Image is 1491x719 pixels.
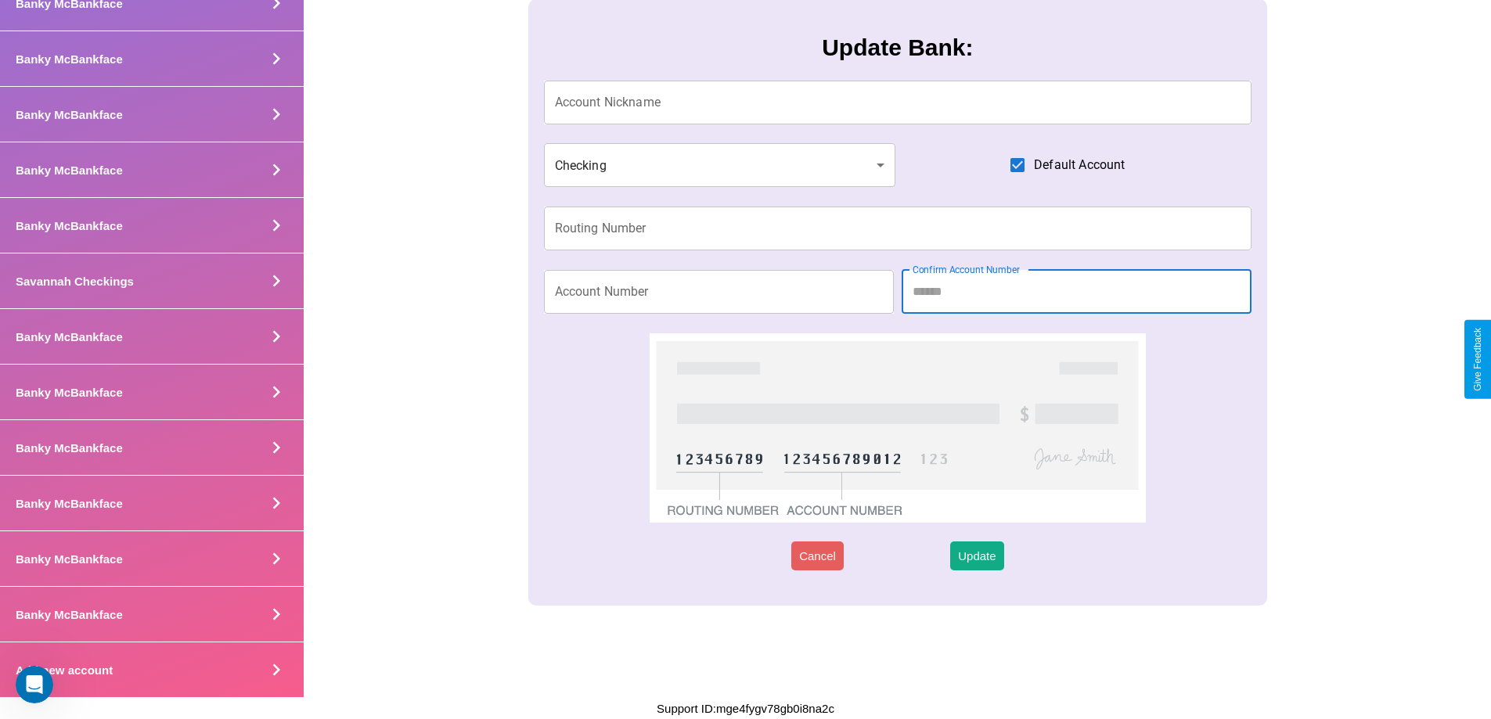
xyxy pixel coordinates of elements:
[950,541,1003,570] button: Update
[16,666,53,703] iframe: Intercom live chat
[1034,156,1125,174] span: Default Account
[16,164,123,177] h4: Banky McBankface
[657,698,834,719] p: Support ID: mge4fygv78gb0i8na2c
[16,497,123,510] h4: Banky McBankface
[16,108,123,121] h4: Banky McBankface
[822,34,973,61] h3: Update Bank:
[16,330,123,343] h4: Banky McBankface
[16,275,134,288] h4: Savannah Checkings
[16,52,123,66] h4: Banky McBankface
[16,608,123,621] h4: Banky McBankface
[913,263,1020,276] label: Confirm Account Number
[791,541,844,570] button: Cancel
[16,552,123,566] h4: Banky McBankface
[1472,328,1483,391] div: Give Feedback
[544,143,896,187] div: Checking
[16,441,123,455] h4: Banky McBankface
[16,219,123,232] h4: Banky McBankface
[16,386,123,399] h4: Banky McBankface
[16,663,113,677] h4: Add new account
[650,333,1145,523] img: check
